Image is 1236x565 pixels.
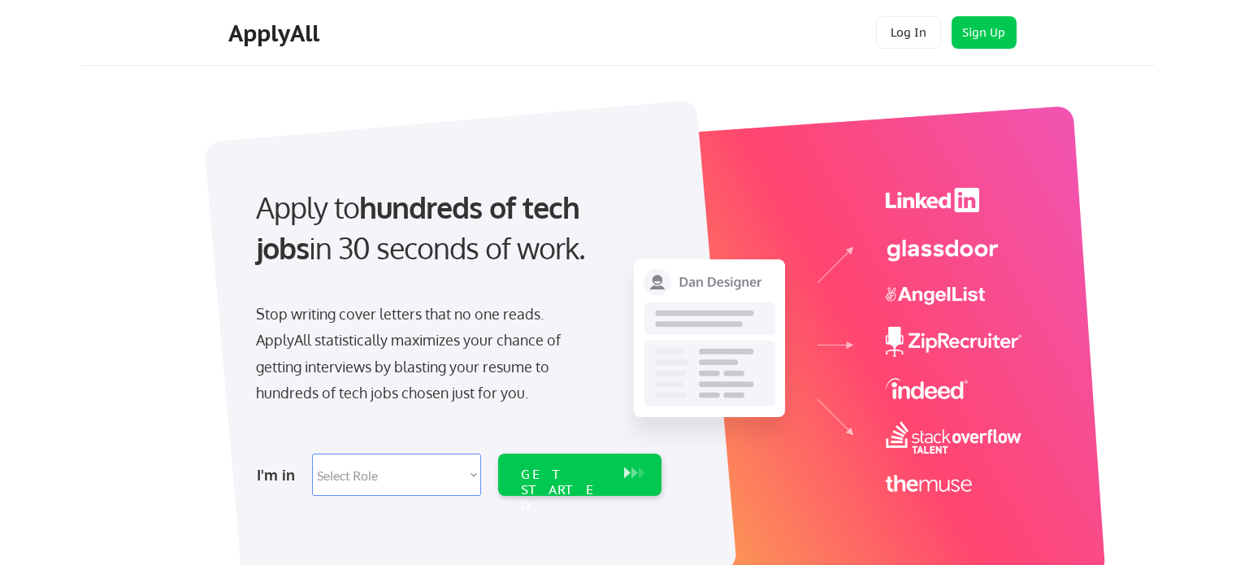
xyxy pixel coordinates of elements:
[256,189,587,266] strong: hundreds of tech jobs
[521,467,608,514] div: GET STARTED
[256,301,590,406] div: Stop writing cover letters that no one reads. ApplyAll statistically maximizes your chance of get...
[256,187,655,269] div: Apply to in 30 seconds of work.
[228,20,324,47] div: ApplyAll
[257,462,302,488] div: I'm in
[952,16,1017,49] button: Sign Up
[876,16,941,49] button: Log In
